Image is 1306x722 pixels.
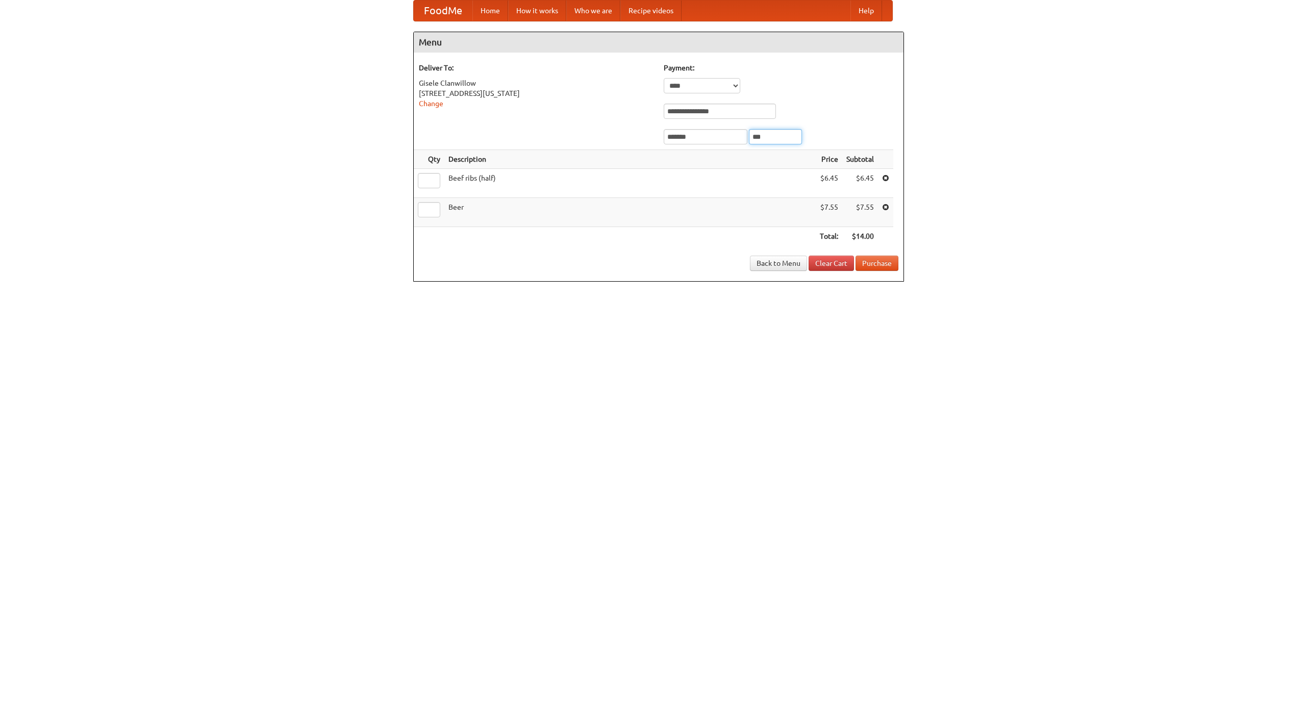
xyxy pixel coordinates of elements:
[419,78,654,88] div: Gisele Clanwillow
[664,63,898,73] h5: Payment:
[842,150,878,169] th: Subtotal
[419,88,654,98] div: [STREET_ADDRESS][US_STATE]
[842,227,878,246] th: $14.00
[414,150,444,169] th: Qty
[842,198,878,227] td: $7.55
[472,1,508,21] a: Home
[816,169,842,198] td: $6.45
[414,32,903,53] h4: Menu
[566,1,620,21] a: Who we are
[856,256,898,271] button: Purchase
[508,1,566,21] a: How it works
[809,256,854,271] a: Clear Cart
[816,227,842,246] th: Total:
[620,1,682,21] a: Recipe videos
[850,1,882,21] a: Help
[414,1,472,21] a: FoodMe
[444,169,816,198] td: Beef ribs (half)
[419,63,654,73] h5: Deliver To:
[842,169,878,198] td: $6.45
[444,198,816,227] td: Beer
[444,150,816,169] th: Description
[419,99,443,108] a: Change
[816,150,842,169] th: Price
[750,256,807,271] a: Back to Menu
[816,198,842,227] td: $7.55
